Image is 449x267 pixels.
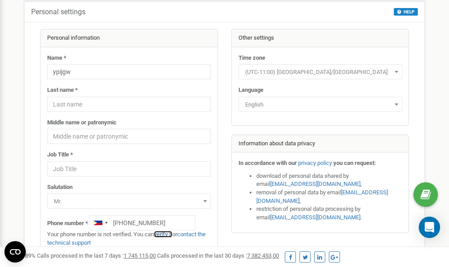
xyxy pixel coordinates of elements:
[154,231,172,238] a: verify it
[270,181,360,187] a: [EMAIL_ADDRESS][DOMAIN_NAME]
[47,151,73,159] label: Job Title *
[31,8,85,16] h5: Personal settings
[242,99,399,111] span: English
[232,29,409,47] div: Other settings
[47,97,211,112] input: Last name
[239,97,402,112] span: English
[239,160,297,166] strong: In accordance with our
[256,189,402,205] li: removal of personal data by email ,
[47,64,211,79] input: Name
[298,160,332,166] a: privacy policy
[394,8,418,16] button: HELP
[256,205,402,222] li: restriction of personal data processing by email .
[37,252,156,259] span: Calls processed in the last 7 days :
[47,86,78,94] label: Last name *
[47,161,211,177] input: Job Title
[47,54,66,62] label: Name *
[256,172,402,189] li: download of personal data shared by email ,
[4,241,26,263] button: Open CMP widget
[157,252,279,259] span: Calls processed in the last 30 days :
[50,195,208,208] span: Mr.
[47,129,211,144] input: Middle name or patronymic
[47,230,211,247] p: Your phone number is not verified. You can or
[47,231,206,246] a: contact the technical support
[47,183,73,192] label: Salutation
[89,215,195,230] input: +1-800-555-55-55
[333,160,376,166] strong: you can request:
[256,189,388,204] a: [EMAIL_ADDRESS][DOMAIN_NAME]
[239,54,265,62] label: Time zone
[242,66,399,78] span: (UTC-11:00) Pacific/Midway
[270,214,360,221] a: [EMAIL_ADDRESS][DOMAIN_NAME]
[90,216,110,230] div: Telephone country code
[232,135,409,153] div: Information about data privacy
[239,64,402,79] span: (UTC-11:00) Pacific/Midway
[419,217,440,238] div: Open Intercom Messenger
[47,119,117,127] label: Middle name or patronymic
[124,252,156,259] u: 1 745 115,00
[47,219,88,228] label: Phone number *
[40,29,218,47] div: Personal information
[239,86,263,94] label: Language
[247,252,279,259] u: 7 382 453,00
[47,193,211,209] span: Mr.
